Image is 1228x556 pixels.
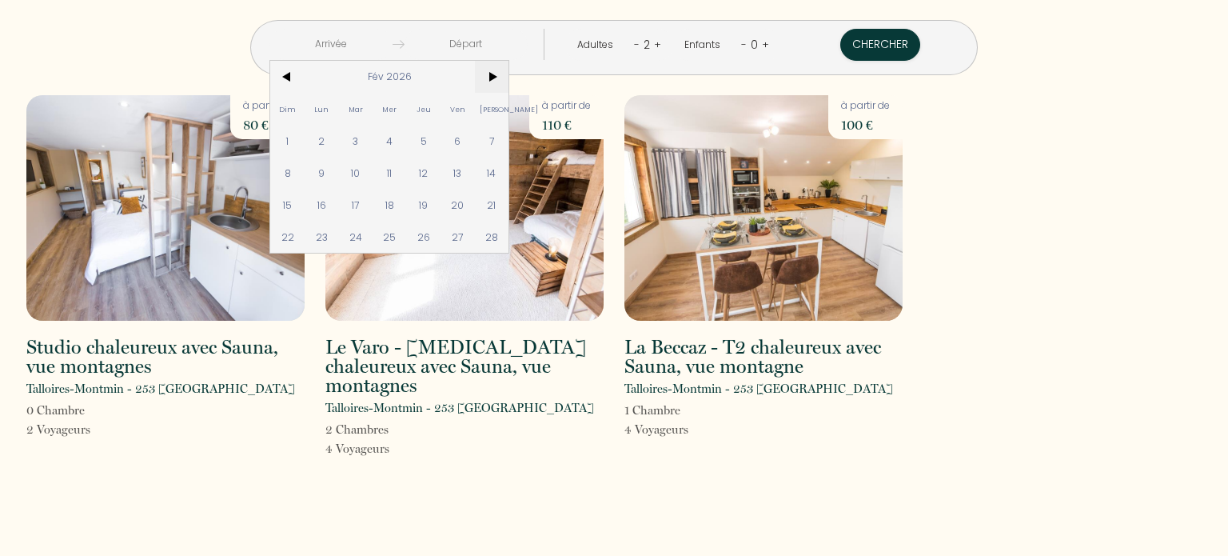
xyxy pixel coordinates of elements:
[325,420,389,439] p: 2 Chambre
[441,189,475,221] span: 20
[338,125,373,157] span: 3
[325,338,604,395] h2: Le Varo - [MEDICAL_DATA] chaleureux avec Sauna, vue montagnes
[338,157,373,189] span: 10
[542,98,591,114] p: à partir de
[338,221,373,253] span: 24
[407,157,441,189] span: 12
[269,29,393,60] input: Arrivée
[270,221,305,253] span: 22
[542,114,591,136] p: 110 €
[243,114,292,136] p: 80 €
[640,32,654,58] div: 2
[305,61,475,93] span: Fév 2026
[475,61,509,93] span: >
[26,379,295,398] p: Talloires-Montmin - 253 [GEOGRAPHIC_DATA]
[441,125,475,157] span: 6
[270,189,305,221] span: 15
[338,189,373,221] span: 17
[338,93,373,125] span: Mar
[634,37,640,52] a: -
[86,422,90,437] span: s
[475,93,509,125] span: [PERSON_NAME]
[305,221,339,253] span: 23
[841,114,890,136] p: 100 €
[654,37,661,52] a: +
[305,93,339,125] span: Lun
[741,37,747,52] a: -
[624,401,688,420] p: 1 Chambre
[305,189,339,221] span: 16
[270,157,305,189] span: 8
[26,420,90,439] p: 2 Voyageur
[747,32,762,58] div: 0
[475,189,509,221] span: 21
[441,157,475,189] span: 13
[373,221,407,253] span: 25
[841,98,890,114] p: à partir de
[325,439,389,458] p: 4 Voyageur
[305,157,339,189] span: 9
[270,61,305,93] span: <
[624,379,893,398] p: Talloires-Montmin - 253 [GEOGRAPHIC_DATA]
[373,157,407,189] span: 11
[475,221,509,253] span: 28
[624,338,903,376] h2: La Beccaz - T2 chaleureux avec Sauna, vue montagne
[407,189,441,221] span: 19
[684,38,726,53] div: Enfants
[270,93,305,125] span: Dim
[385,442,389,456] span: s
[373,93,407,125] span: Mer
[26,338,305,376] h2: Studio chaleureux avec Sauna, vue montagnes
[393,38,405,50] img: guests
[384,422,389,437] span: s
[684,422,688,437] span: s
[407,221,441,253] span: 26
[373,125,407,157] span: 4
[441,221,475,253] span: 27
[840,29,920,61] button: Chercher
[762,37,769,52] a: +
[405,29,528,60] input: Départ
[475,157,509,189] span: 14
[270,125,305,157] span: 1
[407,93,441,125] span: Jeu
[624,420,688,439] p: 4 Voyageur
[243,98,292,114] p: à partir de
[305,125,339,157] span: 2
[441,93,475,125] span: Ven
[325,398,594,418] p: Talloires-Montmin - 253 [GEOGRAPHIC_DATA]
[407,125,441,157] span: 5
[577,38,619,53] div: Adultes
[26,401,90,420] p: 0 Chambre
[624,95,903,321] img: rental-image
[475,125,509,157] span: 7
[26,95,305,321] img: rental-image
[373,189,407,221] span: 18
